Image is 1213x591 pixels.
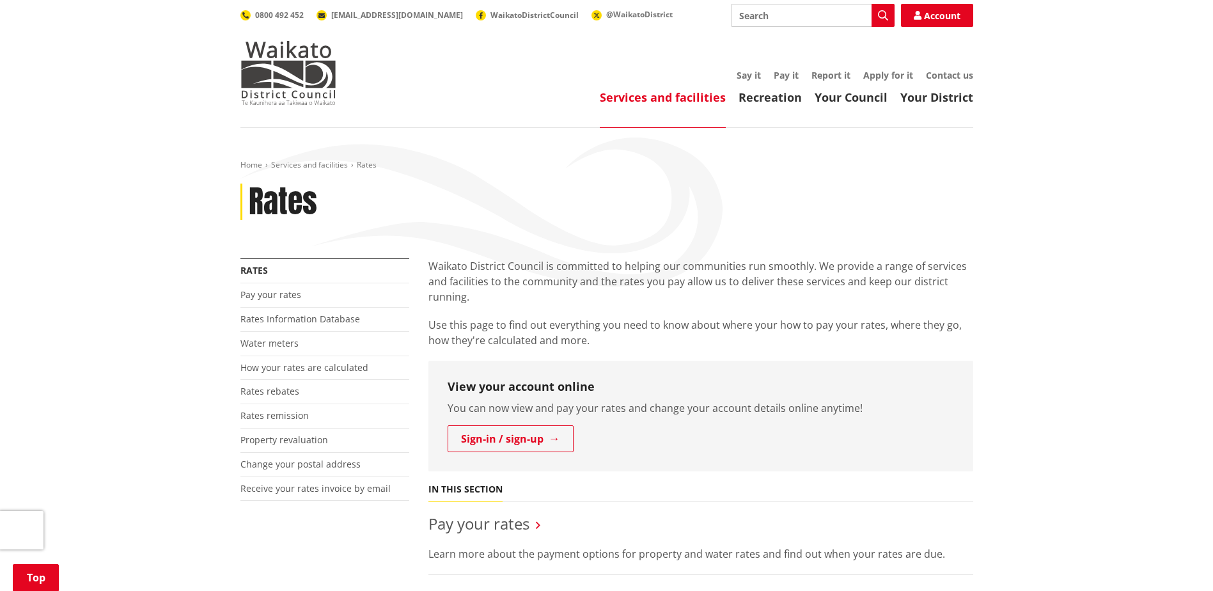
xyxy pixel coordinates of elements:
[271,159,348,170] a: Services and facilities
[448,380,954,394] h3: View your account online
[490,10,579,20] span: WaikatoDistrictCouncil
[428,317,973,348] p: Use this page to find out everything you need to know about where your how to pay your rates, whe...
[240,41,336,105] img: Waikato District Council - Te Kaunihera aa Takiwaa o Waikato
[331,10,463,20] span: [EMAIL_ADDRESS][DOMAIN_NAME]
[863,69,913,81] a: Apply for it
[255,10,304,20] span: 0800 492 452
[731,4,895,27] input: Search input
[240,482,391,494] a: Receive your rates invoice by email
[428,484,503,495] h5: In this section
[774,69,799,81] a: Pay it
[737,69,761,81] a: Say it
[240,159,262,170] a: Home
[739,90,802,105] a: Recreation
[600,90,726,105] a: Services and facilities
[240,385,299,397] a: Rates rebates
[249,184,317,221] h1: Rates
[476,10,579,20] a: WaikatoDistrictCouncil
[900,90,973,105] a: Your District
[901,4,973,27] a: Account
[240,288,301,301] a: Pay your rates
[240,313,360,325] a: Rates Information Database
[13,564,59,591] a: Top
[240,10,304,20] a: 0800 492 452
[428,546,973,562] p: Learn more about the payment options for property and water rates and find out when your rates ar...
[448,400,954,416] p: You can now view and pay your rates and change your account details online anytime!
[811,69,850,81] a: Report it
[240,264,268,276] a: Rates
[815,90,888,105] a: Your Council
[591,9,673,20] a: @WaikatoDistrict
[606,9,673,20] span: @WaikatoDistrict
[240,337,299,349] a: Water meters
[428,258,973,304] p: Waikato District Council is committed to helping our communities run smoothly. We provide a range...
[428,513,529,534] a: Pay your rates
[240,160,973,171] nav: breadcrumb
[926,69,973,81] a: Contact us
[317,10,463,20] a: [EMAIL_ADDRESS][DOMAIN_NAME]
[240,434,328,446] a: Property revaluation
[357,159,377,170] span: Rates
[448,425,574,452] a: Sign-in / sign-up
[240,458,361,470] a: Change your postal address
[240,409,309,422] a: Rates remission
[240,361,368,374] a: How your rates are calculated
